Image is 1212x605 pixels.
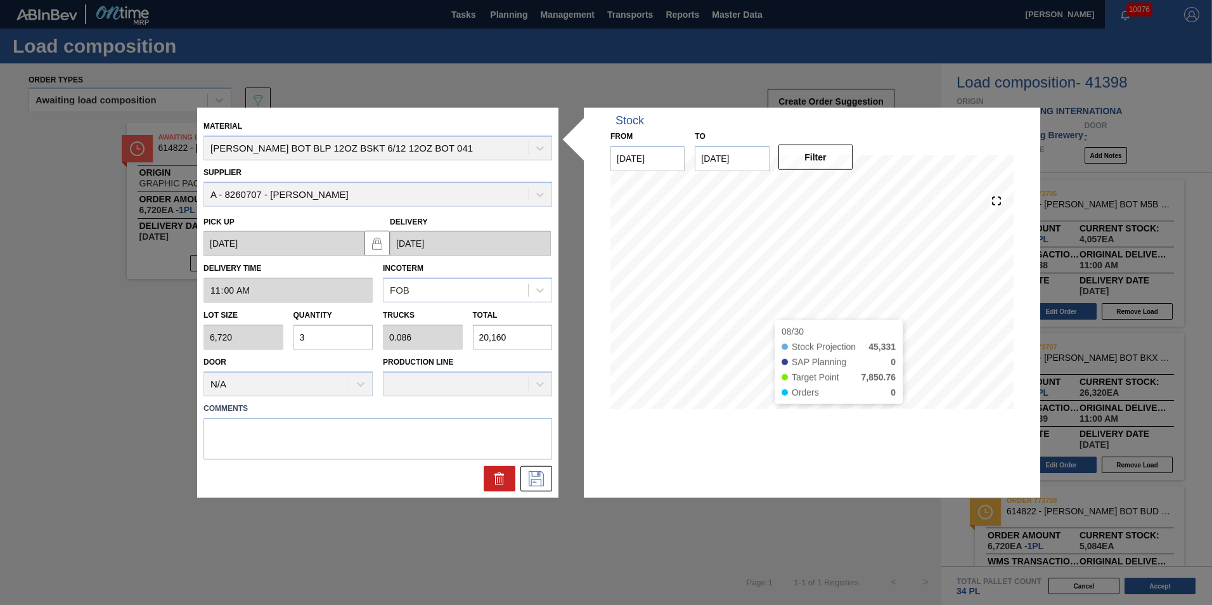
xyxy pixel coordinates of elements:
[383,311,415,320] label: Trucks
[695,132,705,141] label: to
[390,231,551,256] input: mm/dd/yyyy
[203,358,226,367] label: Door
[203,168,242,177] label: Supplier
[203,259,373,278] label: Delivery Time
[203,399,552,417] label: Comments
[484,465,515,491] div: Delete Order
[390,285,409,296] div: FOB
[293,311,332,320] label: Quantity
[203,231,364,256] input: mm/dd/yyyy
[203,306,283,325] label: Lot size
[520,465,552,491] div: Edit Order
[610,132,633,141] label: From
[203,122,242,131] label: Material
[383,264,423,273] label: Incoterm
[695,146,769,171] input: mm/dd/yyyy
[473,311,498,320] label: Total
[203,217,235,226] label: Pick up
[364,230,390,256] button: locked
[616,114,644,127] div: Stock
[610,146,685,171] input: mm/dd/yyyy
[390,217,428,226] label: Delivery
[778,145,853,170] button: Filter
[383,358,453,367] label: Production Line
[370,235,385,250] img: locked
